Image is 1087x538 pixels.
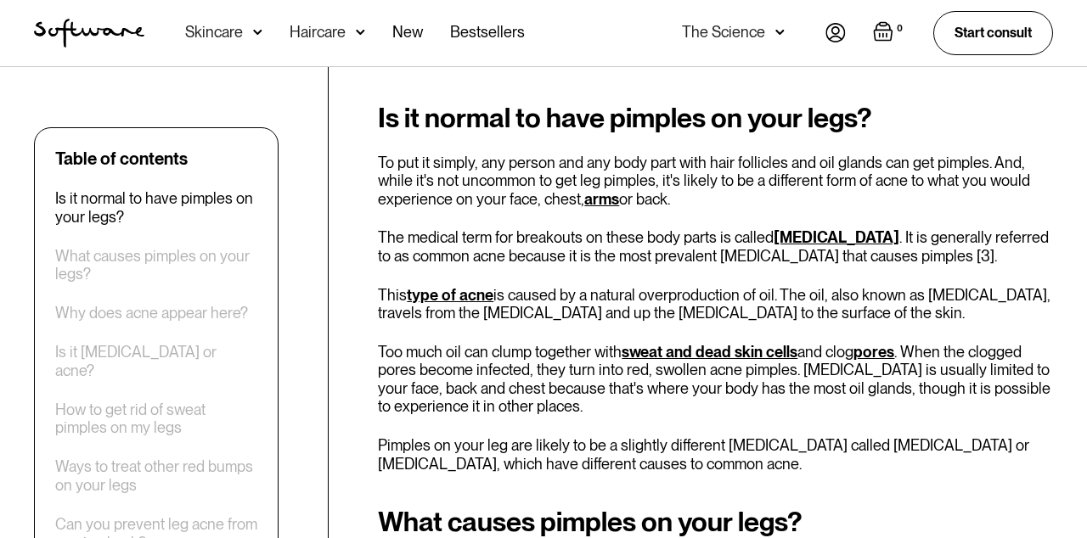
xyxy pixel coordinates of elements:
div: 0 [893,21,906,36]
a: Ways to treat other red bumps on your legs [55,457,257,494]
a: Start consult [933,11,1053,54]
a: How to get rid of sweat pimples on my legs [55,401,257,437]
img: Software Logo [34,19,144,48]
p: The medical term for breakouts on these body parts is called . It is generally referred to as com... [378,228,1053,265]
a: Is it [MEDICAL_DATA] or acne? [55,343,257,379]
a: arms [584,190,619,208]
div: Skincare [185,24,243,41]
p: To put it simply, any person and any body part with hair follicles and oil glands can get pimples... [378,154,1053,209]
a: type of acne [407,286,493,304]
a: Why does acne appear here? [55,304,248,322]
img: arrow down [253,24,262,41]
a: [MEDICAL_DATA] [774,228,899,246]
h2: What causes pimples on your legs? [378,507,1053,537]
a: pores [853,343,894,361]
a: Open empty cart [873,21,906,45]
img: arrow down [775,24,785,41]
a: Is it normal to have pimples on your legs? [55,189,257,226]
div: Table of contents [55,149,188,169]
img: arrow down [356,24,365,41]
div: Haircare [290,24,346,41]
p: Too much oil can clump together with and clog . When the clogged pores become infected, they turn... [378,343,1053,416]
h2: Is it normal to have pimples on your legs? [378,103,1053,133]
a: sweat and dead skin cells [622,343,797,361]
p: This is caused by a natural overproduction of oil. The oil, also known as [MEDICAL_DATA], travels... [378,286,1053,322]
p: Pimples on your leg are likely to be a slightly different [MEDICAL_DATA] called [MEDICAL_DATA] or... [378,436,1053,473]
div: The Science [682,24,765,41]
a: What causes pimples on your legs? [55,247,257,283]
a: home [34,19,144,48]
